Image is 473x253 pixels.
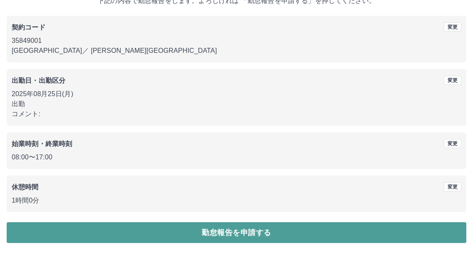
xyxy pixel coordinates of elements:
[12,24,45,31] b: 契約コード
[12,109,461,119] p: コメント:
[7,222,466,243] button: 勤怠報告を申請する
[12,36,461,46] p: 35849001
[444,76,461,85] button: 変更
[444,22,461,32] button: 変更
[12,140,72,147] b: 始業時刻・終業時刻
[12,184,39,191] b: 休憩時間
[12,196,461,206] p: 1時間0分
[444,182,461,191] button: 変更
[12,99,461,109] p: 出勤
[444,139,461,148] button: 変更
[12,46,461,56] p: [GEOGRAPHIC_DATA] ／ [PERSON_NAME][GEOGRAPHIC_DATA]
[12,89,461,99] p: 2025年08月25日(月)
[12,152,461,162] p: 08:00 〜 17:00
[12,77,65,84] b: 出勤日・出勤区分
